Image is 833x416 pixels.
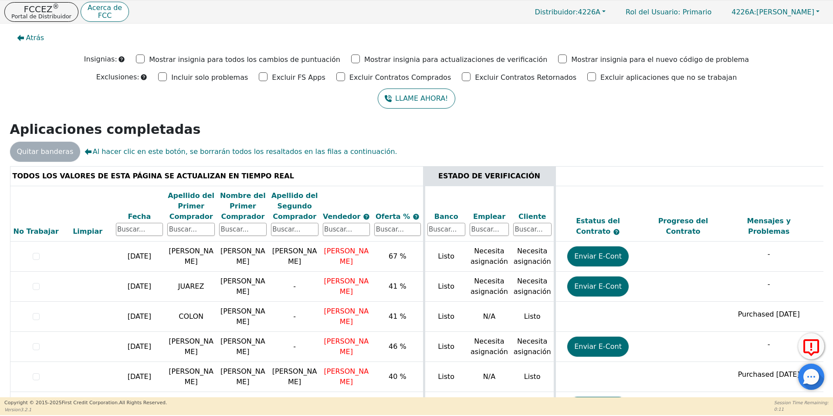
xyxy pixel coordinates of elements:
[167,191,215,222] div: Apellido del Primer Comprador
[467,332,511,362] td: Necesita asignación
[217,302,269,332] td: [PERSON_NAME]
[269,272,321,302] td: -
[26,33,44,43] span: Atrás
[389,342,406,351] span: 46 %
[324,307,369,326] span: [PERSON_NAME]
[96,72,139,82] p: Exclusiones:
[535,8,578,16] span: Distribuidor:
[4,2,78,22] button: FCCEZ®Portal de Distribuidor
[165,302,217,332] td: COLON
[219,223,267,236] input: Buscar...
[774,399,829,406] p: Session Time Remaining:
[269,242,321,272] td: [PERSON_NAME]
[511,362,555,392] td: Listo
[513,223,552,236] input: Buscar...
[271,223,318,236] input: Buscar...
[576,217,620,235] span: Estatus del Contrato
[567,246,629,266] button: Enviar E-Cont
[535,8,600,16] span: 4226A
[374,223,420,236] input: Buscar...
[526,5,615,19] button: Distribuidor:4226A
[728,249,809,259] p: -
[424,362,467,392] td: Listo
[567,276,629,297] button: Enviar E-Cont
[424,332,467,362] td: Listo
[114,332,166,362] td: [DATE]
[114,272,166,302] td: [DATE]
[475,72,576,83] p: Excluir Contratos Retornados
[52,3,59,10] sup: ®
[114,362,166,392] td: [DATE]
[511,272,555,302] td: Necesita asignación
[378,89,455,109] button: LLAME AHORA!
[165,272,217,302] td: JUAREZ
[114,302,166,332] td: [DATE]
[272,72,325,83] p: Excluir FS Apps
[149,55,340,65] p: Mostrar insignia para todos los cambios de puntuación
[731,8,814,16] span: [PERSON_NAME]
[567,337,629,357] button: Enviar E-Cont
[269,362,321,392] td: [PERSON_NAME]
[165,242,217,272] td: [PERSON_NAME]
[324,247,369,266] span: [PERSON_NAME]
[389,372,406,381] span: 40 %
[470,223,509,236] input: Buscar...
[13,171,421,181] div: TODOS LOS VALORES DE ESTA PÁGINA SE ACTUALIZAN EN TIEMPO REAL
[165,332,217,362] td: [PERSON_NAME]
[217,242,269,272] td: [PERSON_NAME]
[10,122,201,137] strong: Aplicaciones completadas
[114,242,166,272] td: [DATE]
[511,242,555,272] td: Necesita asignación
[467,242,511,272] td: Necesita asignación
[217,272,269,302] td: [PERSON_NAME]
[88,12,122,19] p: FCC
[728,279,809,290] p: -
[427,171,552,181] div: ESTADO DE VERIFICACIÓN
[389,252,406,260] span: 67 %
[269,332,321,362] td: -
[4,399,167,407] p: Copyright © 2015- 2025 First Credit Corporation.
[571,55,749,65] p: Mostrar insignia para el nuevo código de problema
[470,211,509,222] div: Emplear
[424,242,467,272] td: Listo
[10,28,51,48] button: Atrás
[389,282,406,290] span: 41 %
[324,337,369,356] span: [PERSON_NAME]
[323,212,363,221] span: Vendedor
[81,2,129,22] button: Acerca deFCC
[728,309,809,320] p: Purchased [DATE]
[728,216,809,237] div: Mensajes y Problemas
[427,211,466,222] div: Banco
[617,3,720,20] p: Primario
[467,302,511,332] td: N/A
[511,332,555,362] td: Necesita asignación
[389,312,406,321] span: 41 %
[513,211,552,222] div: Cliente
[424,272,467,302] td: Listo
[349,72,451,83] p: Excluir Contratos Comprados
[4,406,167,413] p: Version 3.2.1
[64,226,112,237] div: Limpiar
[269,302,321,332] td: -
[798,333,824,359] button: Reportar Error a FCC
[467,362,511,392] td: N/A
[165,362,217,392] td: [PERSON_NAME]
[13,226,60,237] div: No Trabajar
[722,5,829,19] button: 4226A:[PERSON_NAME]
[600,72,737,83] p: Excluir aplicaciones que no se trabajan
[116,211,163,222] div: Fecha
[424,302,467,332] td: Listo
[324,367,369,386] span: [PERSON_NAME]
[11,5,71,14] p: FCCEZ
[217,362,269,392] td: [PERSON_NAME]
[774,406,829,413] p: 0:11
[116,223,163,236] input: Buscar...
[364,55,547,65] p: Mostrar insignia para actualizaciones de verificación
[85,147,397,157] span: Al hacer clic en este botón, se borrarán todos los resaltados en las filas a continuación.
[324,277,369,296] span: [PERSON_NAME]
[271,191,318,222] div: Apellido del Segundo Comprador
[731,8,756,16] span: 4226A:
